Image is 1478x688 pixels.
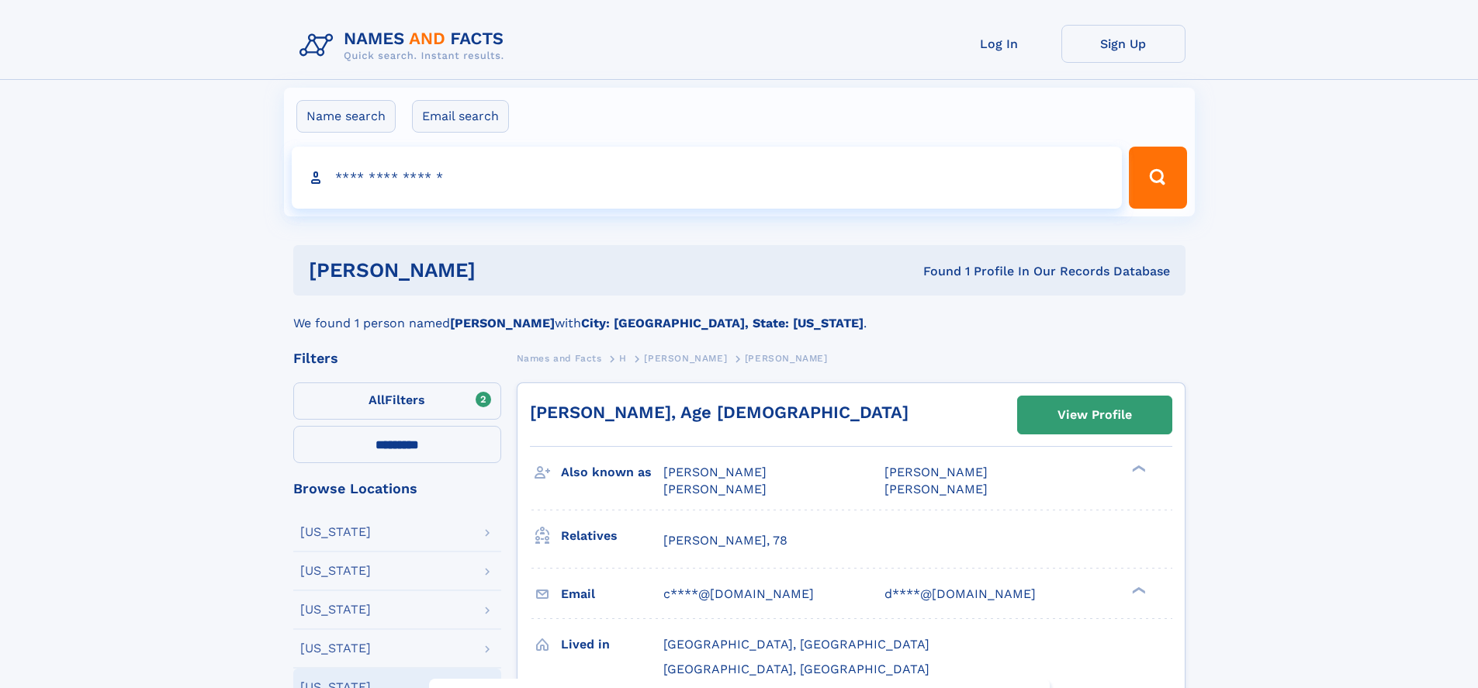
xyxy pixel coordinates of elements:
[1057,397,1132,433] div: View Profile
[293,351,501,365] div: Filters
[412,100,509,133] label: Email search
[561,523,663,549] h3: Relatives
[292,147,1123,209] input: search input
[300,565,371,577] div: [US_STATE]
[1128,585,1147,595] div: ❯
[300,526,371,538] div: [US_STATE]
[663,662,929,676] span: [GEOGRAPHIC_DATA], [GEOGRAPHIC_DATA]
[663,637,929,652] span: [GEOGRAPHIC_DATA], [GEOGRAPHIC_DATA]
[699,263,1170,280] div: Found 1 Profile In Our Records Database
[300,603,371,616] div: [US_STATE]
[619,348,627,368] a: H
[293,296,1186,333] div: We found 1 person named with .
[663,465,767,479] span: [PERSON_NAME]
[300,642,371,655] div: [US_STATE]
[309,261,700,280] h1: [PERSON_NAME]
[450,316,555,330] b: [PERSON_NAME]
[644,353,727,364] span: [PERSON_NAME]
[745,353,828,364] span: [PERSON_NAME]
[517,348,602,368] a: Names and Facts
[619,353,627,364] span: H
[1129,147,1186,209] button: Search Button
[369,392,385,407] span: All
[561,631,663,658] h3: Lived in
[1061,25,1186,63] a: Sign Up
[644,348,727,368] a: [PERSON_NAME]
[293,482,501,496] div: Browse Locations
[561,459,663,486] h3: Also known as
[663,482,767,496] span: [PERSON_NAME]
[293,25,517,67] img: Logo Names and Facts
[884,465,988,479] span: [PERSON_NAME]
[296,100,396,133] label: Name search
[530,403,909,422] a: [PERSON_NAME], Age [DEMOGRAPHIC_DATA]
[293,382,501,420] label: Filters
[937,25,1061,63] a: Log In
[581,316,864,330] b: City: [GEOGRAPHIC_DATA], State: [US_STATE]
[884,482,988,496] span: [PERSON_NAME]
[561,581,663,607] h3: Email
[1128,464,1147,474] div: ❯
[1018,396,1172,434] a: View Profile
[663,532,787,549] a: [PERSON_NAME], 78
